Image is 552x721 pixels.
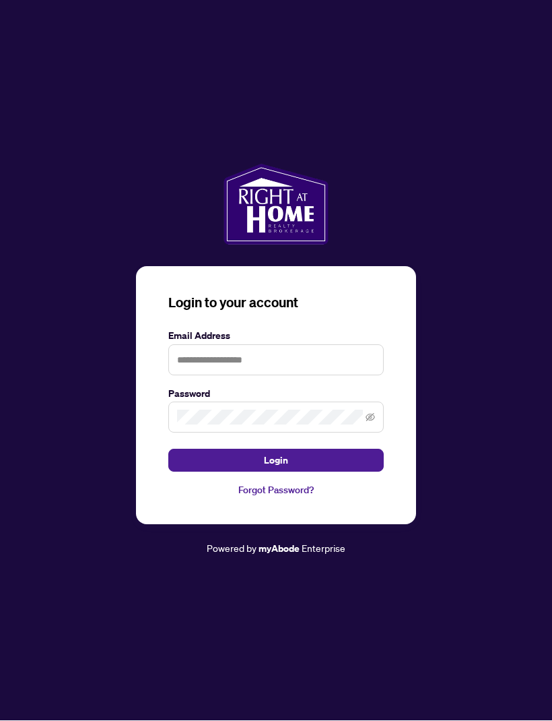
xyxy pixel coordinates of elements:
a: Forgot Password? [168,483,384,498]
span: eye-invisible [366,413,375,422]
button: Login [168,449,384,472]
label: Email Address [168,329,384,344]
span: Login [264,450,288,472]
label: Password [168,387,384,402]
a: myAbode [258,542,300,557]
img: ma-logo [223,164,328,245]
span: Enterprise [302,542,345,555]
span: Powered by [207,542,256,555]
h3: Login to your account [168,294,384,313]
